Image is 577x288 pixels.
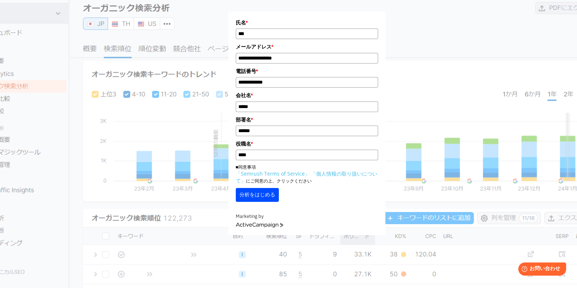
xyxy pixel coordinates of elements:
label: 電話番号 [236,67,378,75]
p: ■同意事項 にご同意の上、クリックください [236,164,378,184]
a: 「個人情報の取り扱いについて」 [236,170,377,184]
a: 「Semrush Terms of Service」 [236,170,310,177]
label: 会社名 [236,91,378,99]
label: 氏名 [236,19,378,27]
label: メールアドレス [236,43,378,51]
label: 役職名 [236,140,378,148]
button: 分析をはじめる [236,188,279,202]
iframe: Help widget launcher [512,260,569,280]
label: 部署名 [236,116,378,124]
div: Marketing by [236,213,378,220]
